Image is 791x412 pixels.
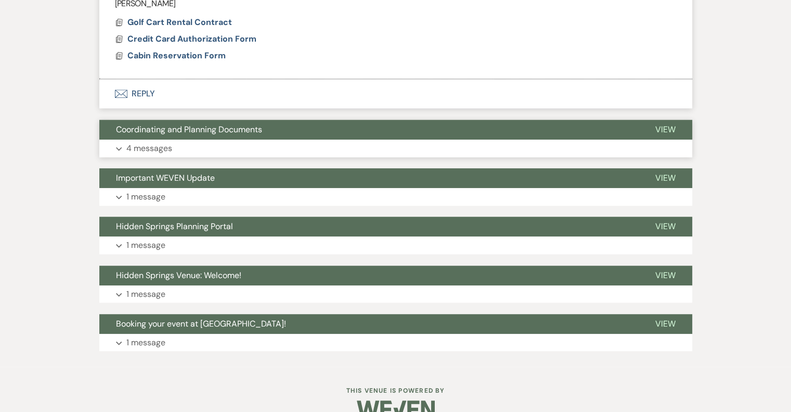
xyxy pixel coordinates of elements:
span: View [655,221,676,232]
span: Credit Card Authorization Form [127,33,256,44]
button: Cabin Reservation Form [127,49,228,62]
button: Credit Card Authorization Form [127,33,259,45]
button: 1 message [99,285,692,303]
button: Golf Cart Rental Contract [127,16,235,29]
button: Hidden Springs Venue: Welcome! [99,266,639,285]
span: View [655,270,676,281]
button: Coordinating and Planning Documents [99,120,639,140]
button: View [639,314,692,334]
span: View [655,124,676,135]
button: Important WEVEN Update [99,168,639,188]
button: 1 message [99,334,692,352]
span: View [655,172,676,183]
button: Booking your event at [GEOGRAPHIC_DATA]! [99,314,639,334]
button: View [639,120,692,140]
span: Coordinating and Planning Documents [116,124,262,135]
button: Hidden Springs Planning Portal [99,217,639,236]
button: View [639,266,692,285]
p: 4 messages [126,142,172,155]
span: Hidden Springs Planning Portal [116,221,233,232]
p: 1 message [126,239,165,252]
span: Important WEVEN Update [116,172,215,183]
span: Hidden Springs Venue: Welcome! [116,270,241,281]
button: 4 messages [99,140,692,157]
button: View [639,217,692,236]
p: 1 message [126,288,165,301]
button: 1 message [99,188,692,206]
span: View [655,318,676,329]
p: 1 message [126,190,165,204]
button: Reply [99,79,692,108]
span: Cabin Reservation Form [127,50,226,61]
span: Booking your event at [GEOGRAPHIC_DATA]! [116,318,286,329]
button: 1 message [99,236,692,254]
span: Golf Cart Rental Contract [127,17,232,28]
p: 1 message [126,336,165,349]
button: View [639,168,692,188]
